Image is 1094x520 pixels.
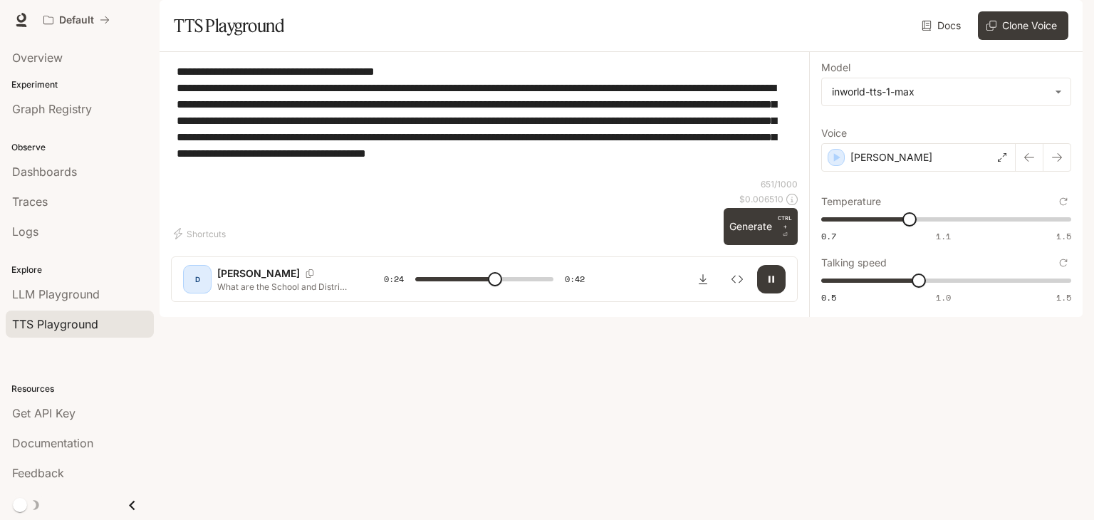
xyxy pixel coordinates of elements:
[821,230,836,242] span: 0.7
[171,222,231,245] button: Shortcuts
[822,78,1070,105] div: inworld-tts-1-max
[832,85,1048,99] div: inworld-tts-1-max
[723,265,751,293] button: Inspect
[919,11,967,40] a: Docs
[761,178,798,190] p: 651 / 1000
[37,6,116,34] button: All workspaces
[778,214,792,239] p: ⏎
[565,272,585,286] span: 0:42
[821,63,850,73] p: Model
[821,258,887,268] p: Talking speed
[217,281,350,293] p: What are the School and District Report Cards? As part of the state accountability system, the De...
[300,269,320,278] button: Copy Voice ID
[821,197,881,207] p: Temperature
[978,11,1068,40] button: Clone Voice
[1056,291,1071,303] span: 1.5
[936,291,951,303] span: 1.0
[778,214,792,231] p: CTRL +
[936,230,951,242] span: 1.1
[1056,230,1071,242] span: 1.5
[1056,255,1071,271] button: Reset to default
[689,265,717,293] button: Download audio
[821,128,847,138] p: Voice
[724,208,798,245] button: GenerateCTRL +⏎
[217,266,300,281] p: [PERSON_NAME]
[821,291,836,303] span: 0.5
[384,272,404,286] span: 0:24
[850,150,932,165] p: [PERSON_NAME]
[186,268,209,291] div: D
[1056,194,1071,209] button: Reset to default
[59,14,94,26] p: Default
[174,11,284,40] h1: TTS Playground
